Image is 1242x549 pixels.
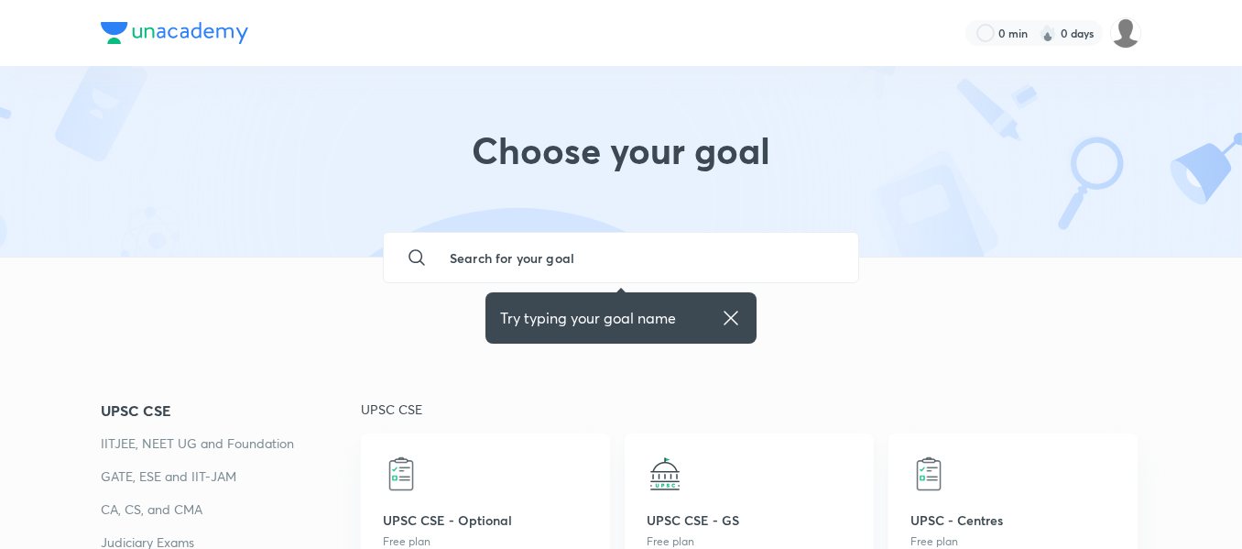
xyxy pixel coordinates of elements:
img: Yuvraj M [1110,17,1141,49]
h1: Choose your goal [472,128,770,194]
img: UPSC CSE - GS [647,456,683,492]
a: IITJEE, NEET UG and Foundation [101,433,361,455]
img: UPSC CSE - Optional [383,456,419,492]
p: UPSC CSE - Optional [383,511,588,530]
img: UPSC - Centres [910,456,947,492]
img: streak [1039,24,1057,42]
a: CA, CS, and CMA [101,499,361,521]
div: Try typing your goal name [500,307,742,329]
input: Search for your goal [435,233,844,282]
img: Company Logo [101,22,248,44]
a: UPSC CSE [101,400,361,422]
p: UPSC CSE - GS [647,511,852,530]
p: UPSC - Centres [910,511,1116,530]
a: GATE, ESE and IIT-JAM [101,466,361,488]
p: UPSC CSE [361,400,1141,419]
